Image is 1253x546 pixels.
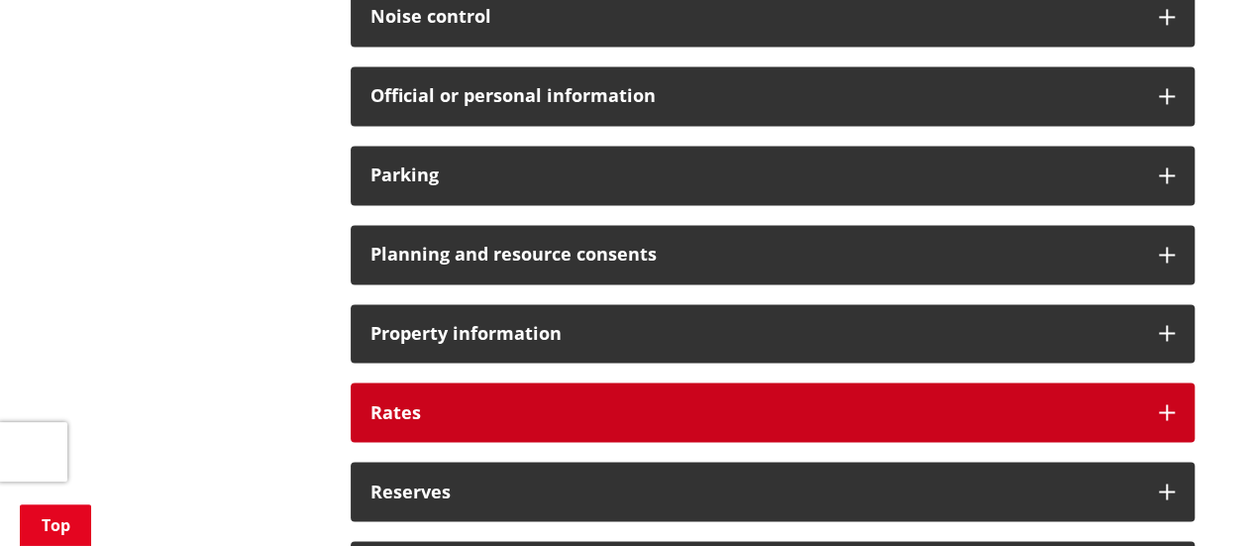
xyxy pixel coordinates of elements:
h3: Reserves [370,482,1139,501]
h3: Official or personal information [370,86,1139,106]
h3: Property information [370,324,1139,344]
h3: Noise control [370,7,1139,27]
h3: Rates [370,402,1139,422]
h3: Planning and resource consents [370,245,1139,265]
h3: Parking [370,165,1139,185]
a: Top [20,504,91,546]
iframe: Messenger Launcher [1162,463,1233,534]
